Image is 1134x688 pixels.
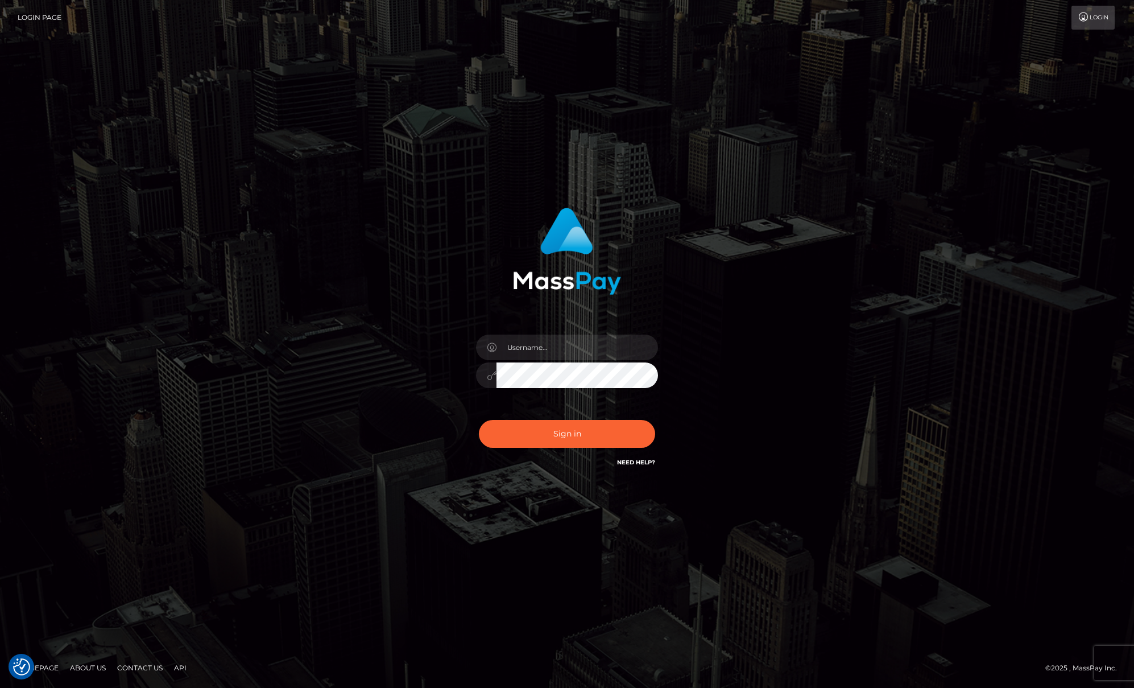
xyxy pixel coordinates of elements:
img: MassPay Login [513,208,621,295]
a: About Us [65,659,110,677]
img: Revisit consent button [13,658,30,675]
div: © 2025 , MassPay Inc. [1045,662,1125,674]
a: Login [1071,6,1115,30]
input: Username... [496,335,658,360]
a: Login Page [18,6,61,30]
button: Sign in [479,420,655,448]
button: Consent Preferences [13,658,30,675]
a: API [169,659,191,677]
a: Need Help? [617,459,655,466]
a: Homepage [13,659,63,677]
a: Contact Us [113,659,167,677]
